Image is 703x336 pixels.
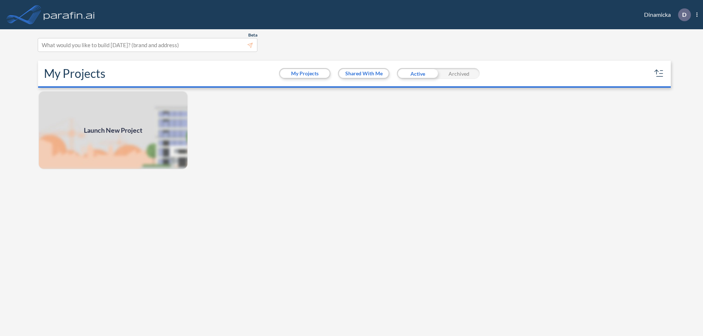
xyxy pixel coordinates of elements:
[653,68,665,79] button: sort
[44,67,105,80] h2: My Projects
[438,68,480,79] div: Archived
[397,68,438,79] div: Active
[38,91,188,170] img: add
[633,8,698,21] div: Dinamicka
[339,69,388,78] button: Shared With Me
[248,32,257,38] span: Beta
[38,91,188,170] a: Launch New Project
[682,11,687,18] p: D
[280,69,330,78] button: My Projects
[42,7,96,22] img: logo
[84,125,142,135] span: Launch New Project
